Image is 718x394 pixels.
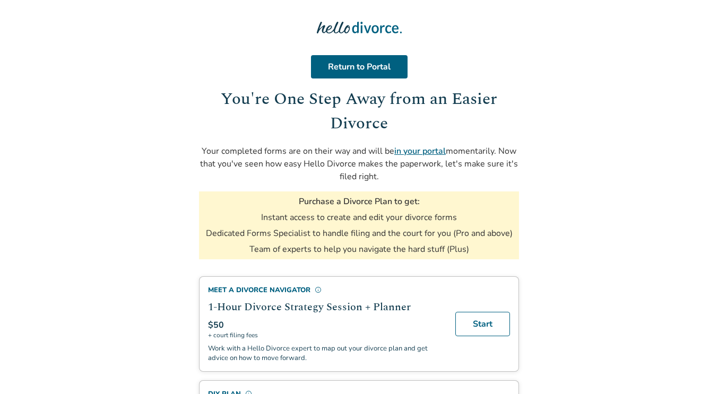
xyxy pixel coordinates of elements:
[206,227,513,239] li: Dedicated Forms Specialist to handle filing and the court for you (Pro and above)
[199,87,519,136] h1: You're One Step Away from an Easier Divorce
[317,17,402,38] img: Hello Divorce Logo
[299,196,420,207] h3: Purchase a Divorce Plan to get:
[208,299,443,315] h2: 1-Hour Divorce Strategy Session + Planner
[208,331,443,339] span: + court filing fees
[208,344,443,363] p: Work with a Hello Divorce expert to map out your divorce plan and get advice on how to move forward.
[249,243,469,255] li: Team of experts to help you navigate the hard stuff (Plus)
[394,145,446,157] a: in your portal
[208,285,443,295] div: Meet a divorce navigator
[311,55,408,78] a: Return to Portal
[315,286,322,293] span: info
[208,319,224,331] span: $50
[665,343,718,394] iframe: Chat Widget
[199,145,519,183] p: Your completed forms are on their way and will be momentarily. Now that you've seen how easy Hell...
[261,212,457,223] li: Instant access to create and edit your divorce forms
[455,312,510,336] a: Start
